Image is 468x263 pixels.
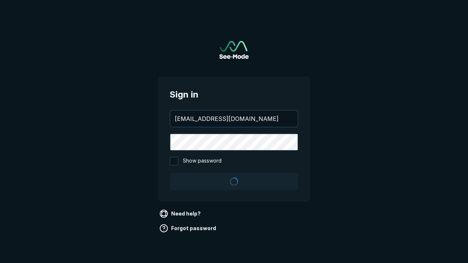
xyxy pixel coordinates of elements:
input: your@email.com [170,111,298,127]
span: Show password [183,157,222,165]
span: Sign in [170,88,298,101]
a: Need help? [158,208,204,220]
a: Go to sign in [219,41,249,59]
a: Forgot password [158,222,219,234]
img: See-Mode Logo [219,41,249,59]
